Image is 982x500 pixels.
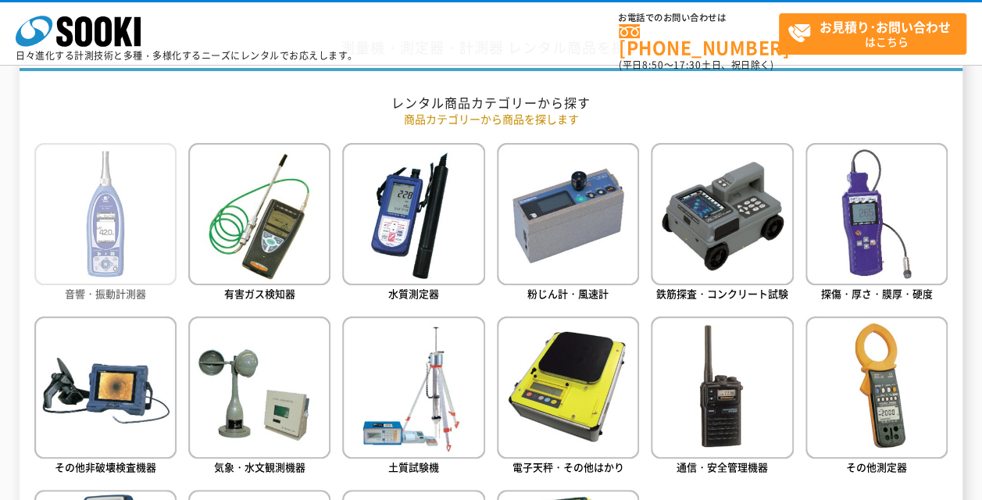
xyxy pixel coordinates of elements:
[388,459,439,474] span: 土質試験機
[619,13,779,23] span: お電話でのお問い合わせは
[619,58,773,72] span: (平日 ～ 土日、祝日除く)
[188,316,330,459] img: 気象・水文観測機器
[779,13,966,55] a: お見積り･お問い合わせはこちら
[651,316,793,478] a: 通信・安全管理機器
[388,286,439,301] span: 水質測定器
[34,316,177,478] a: その他非破壊検査機器
[619,24,779,56] a: [PHONE_NUMBER]
[34,95,948,111] h2: レンタル商品カテゴリーから探す
[677,459,768,474] span: 通信・安全管理機器
[34,143,177,285] img: 音響・振動計測器
[34,143,177,305] a: 音響・振動計測器
[651,143,793,285] img: 鉄筋探査・コンクリート試験
[65,286,146,301] span: 音響・振動計測器
[673,58,702,72] span: 17:30
[497,143,639,305] a: 粉じん計・風速計
[642,58,664,72] span: 8:50
[821,286,933,301] span: 探傷・厚さ・膜厚・硬度
[846,459,907,474] span: その他測定器
[497,143,639,285] img: 粉じん計・風速計
[34,316,177,459] img: その他非破壊検査機器
[188,143,330,305] a: 有害ガス検知器
[820,17,951,36] strong: お見積り･お問い合わせ
[224,286,295,301] span: 有害ガス検知器
[787,14,966,53] span: はこちら
[342,316,484,459] img: 土質試験機
[497,316,639,459] img: 電子天秤・その他はかり
[805,143,948,285] img: 探傷・厚さ・膜厚・硬度
[527,286,609,301] span: 粉じん計・風速計
[512,459,624,474] span: 電子天秤・その他はかり
[34,111,948,127] p: 商品カテゴリーから商品を探します
[16,51,358,60] p: 日々進化する計測技術と多種・多様化するニーズにレンタルでお応えします。
[805,316,948,478] a: その他測定器
[656,286,788,301] span: 鉄筋探査・コンクリート試験
[188,316,330,478] a: 気象・水文観測機器
[497,316,639,478] a: 電子天秤・その他はかり
[342,143,484,285] img: 水質測定器
[214,459,305,474] span: 気象・水文観測機器
[651,143,793,305] a: 鉄筋探査・コンクリート試験
[342,143,484,305] a: 水質測定器
[805,316,948,459] img: その他測定器
[55,459,156,474] span: その他非破壊検査機器
[188,143,330,285] img: 有害ガス検知器
[805,143,948,305] a: 探傷・厚さ・膜厚・硬度
[342,316,484,478] a: 土質試験機
[651,316,793,459] img: 通信・安全管理機器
